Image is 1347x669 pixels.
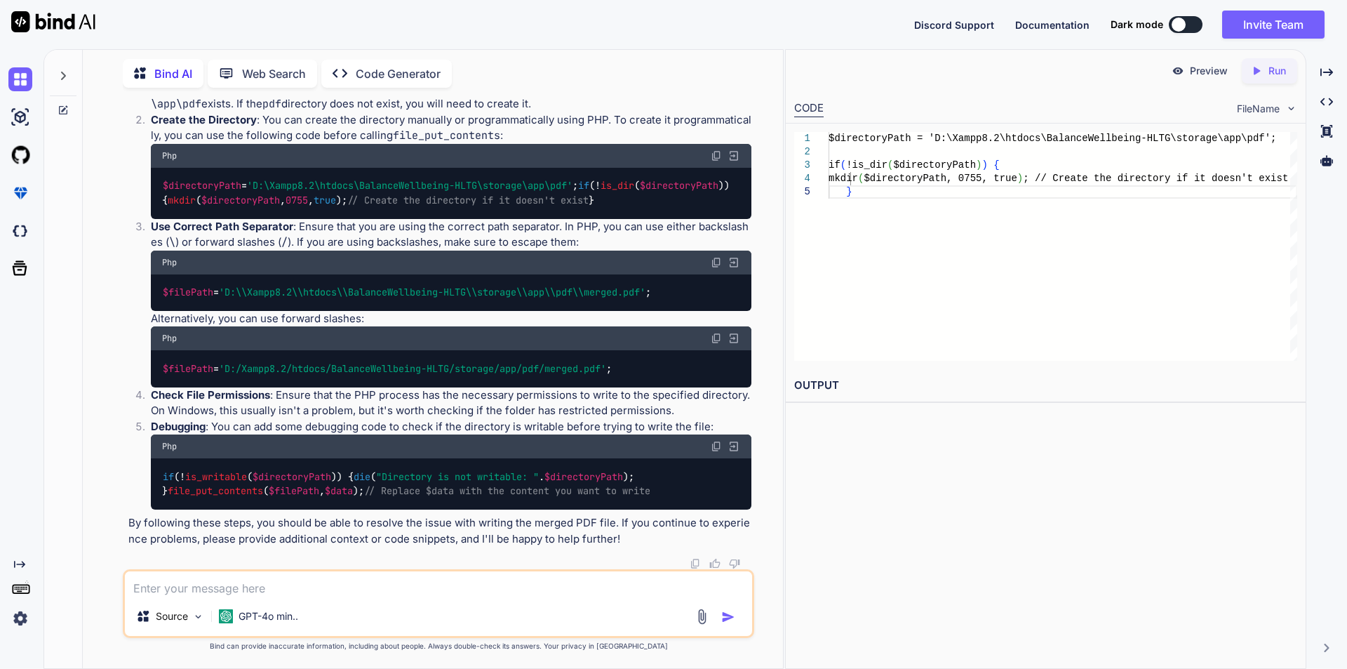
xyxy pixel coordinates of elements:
[694,609,710,625] img: attachment
[794,159,810,172] div: 3
[163,286,213,299] span: $filePath
[711,257,722,268] img: copy
[846,159,887,171] span: !is_dir
[151,113,257,126] strong: Create the Directory
[151,419,751,435] p: : You can add some debugging code to check if the directory is writable before trying to write th...
[1015,18,1090,32] button: Documentation
[1190,64,1228,78] p: Preview
[1285,102,1297,114] img: chevron down
[151,112,751,144] p: : You can create the directory manually or programmatically using PHP. To create it programmatica...
[162,441,177,452] span: Php
[156,609,188,623] p: Source
[192,611,204,623] img: Pick Models
[893,159,976,171] span: $directoryPath
[711,333,722,344] img: copy
[993,159,999,171] span: {
[829,133,1106,144] span: $directoryPath = 'D:\Xampp8.2\htdocs\BalanceWel
[544,470,623,483] span: $directoryPath
[1268,64,1286,78] p: Run
[185,470,247,483] span: is_writable
[1237,102,1280,116] span: FileName
[286,194,308,206] span: 0755
[794,185,810,199] div: 5
[11,11,95,32] img: Bind AI
[219,362,606,375] span: 'D:/Xampp8.2/htdocs/BalanceWellbeing-HLTG/storage/app/pdf/merged.pdf'
[253,470,331,483] span: $directoryPath
[162,333,177,344] span: Php
[242,65,306,82] p: Web Search
[601,180,634,192] span: is_dir
[123,641,754,651] p: Bind can provide inaccurate information, including about people. Always double-check its answers....
[578,180,589,192] span: if
[262,97,281,111] code: pdf
[163,180,241,192] span: $directoryPath
[640,180,718,192] span: $directoryPath
[219,609,233,623] img: GPT-4o mini
[269,485,319,498] span: $filePath
[829,173,858,184] span: mkdir
[794,172,810,185] div: 4
[711,441,722,452] img: copy
[163,362,213,375] span: $filePath
[846,186,852,197] span: }
[354,470,370,483] span: die
[151,388,270,402] strong: Check File Permissions
[914,19,994,31] span: Discord Support
[219,286,645,299] span: 'D:\\Xampp8.2\\htdocs\\BalanceWellbeing-HLTG\\storage\\app\\pdf\\merged.pdf'
[162,257,177,268] span: Php
[786,369,1306,402] h2: OUTPUT
[794,100,824,117] div: CODE
[8,143,32,167] img: githubLight
[162,470,651,498] code: (! ( )) { ( . ); } ( , );
[8,181,32,205] img: premium
[728,150,740,162] img: Open in Browser
[168,485,263,498] span: file_put_contents
[325,485,353,498] span: $data
[729,558,740,569] img: dislike
[151,388,751,419] p: : Ensure that the PHP process has the necessary permissions to write to the specified directory. ...
[794,145,810,159] div: 2
[281,235,288,249] code: /
[8,105,32,129] img: ai-studio
[201,194,280,206] span: $directoryPath
[829,159,840,171] span: if
[8,219,32,243] img: darkCloudIdeIcon
[162,285,652,300] code: = ;
[169,235,175,249] code: \
[151,219,751,251] p: : Ensure that you are using the correct path separator. In PHP, you can use either backslashes ( ...
[168,194,196,206] span: mkdir
[162,150,177,161] span: Php
[794,132,810,145] div: 1
[154,65,192,82] p: Bind AI
[914,18,994,32] button: Discord Support
[163,470,174,483] span: if
[247,180,572,192] span: 'D:\Xampp8.2\htdocs\BalanceWellbeing-HLTG\storage\app\pdf'
[151,311,751,327] p: Alternatively, you can use forward slashes:
[162,362,613,376] code: = ;
[728,332,740,345] img: Open in Browser
[376,470,539,483] span: "Directory is not writable: "
[728,256,740,269] img: Open in Browser
[1172,65,1184,77] img: preview
[721,610,735,624] img: icon
[1015,19,1090,31] span: Documentation
[151,220,293,233] strong: Use Correct Path Separator
[858,173,864,184] span: (
[864,173,1017,184] span: $directoryPath, 0755, true
[1106,133,1277,144] span: lbeing-HLTG\storage\app\pdf';
[8,67,32,91] img: chat
[840,159,845,171] span: (
[981,159,987,171] span: )
[728,440,740,453] img: Open in Browser
[356,65,441,82] p: Code Generator
[239,609,298,623] p: GPT-4o min..
[709,558,721,569] img: like
[314,194,336,206] span: true
[128,515,751,547] p: By following these steps, you should be able to resolve the issue with writing the merged PDF fil...
[347,194,589,206] span: // Create the directory if it doesn't exist
[976,159,981,171] span: )
[393,128,500,143] code: file_put_contents
[887,159,893,171] span: (
[1222,11,1325,39] button: Invite Team
[1017,173,1023,184] span: )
